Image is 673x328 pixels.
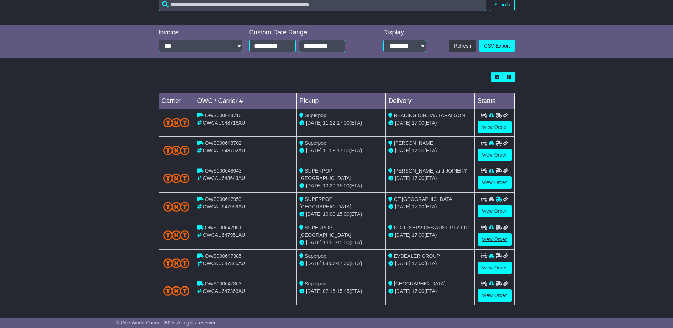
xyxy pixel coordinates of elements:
div: Display [383,29,426,37]
span: [DATE] [395,148,410,153]
span: OWS000647363 [205,281,242,286]
span: OWCAU647363AU [203,288,245,294]
span: [GEOGRAPHIC_DATA] [394,281,446,286]
a: View Order [478,121,512,133]
span: 15:00 [337,183,349,188]
span: [DATE] [306,183,321,188]
span: [DATE] [395,288,410,294]
span: © One World Courier 2025. All rights reserved. [116,320,218,326]
span: 17:00 [337,148,349,153]
span: OWS000647951 [205,225,242,230]
span: 10:00 [323,240,335,245]
img: TNT_Domestic.png [163,202,190,212]
span: OWS000647385 [205,253,242,259]
span: 07:16 [323,288,335,294]
a: View Order [478,176,512,189]
td: Carrier [159,93,194,109]
span: OWS000648716 [205,113,242,118]
span: OWS000648702 [205,140,242,146]
span: [DATE] [395,120,410,126]
span: READING CINEMA TARALGON [394,113,465,118]
a: View Order [478,149,512,161]
div: (ETA) [388,203,471,211]
a: View Order [478,289,512,302]
span: 08:07 [323,261,335,266]
span: OWCAU647385AU [203,261,245,266]
span: 15:45 [337,288,349,294]
img: TNT_Domestic.png [163,118,190,127]
span: OWS000647959 [205,196,242,202]
span: [DATE] [306,120,321,126]
span: [DATE] [306,288,321,294]
span: 11:08 [323,148,335,153]
div: - (ETA) [299,260,382,267]
span: 17:00 [412,261,424,266]
div: (ETA) [388,147,471,154]
div: - (ETA) [299,182,382,190]
span: [DATE] [306,148,321,153]
div: (ETA) [388,231,471,239]
span: OWCAU647951AU [203,232,245,238]
span: [DATE] [395,261,410,266]
span: SUPERPOP [GEOGRAPHIC_DATA] [299,196,351,209]
span: [DATE] [306,261,321,266]
img: TNT_Domestic.png [163,146,190,155]
span: EVDEALER GROUP [394,253,440,259]
div: Invoice [159,29,242,37]
span: 17:00 [412,175,424,181]
span: QT [GEOGRAPHIC_DATA] [394,196,454,202]
span: [DATE] [395,204,410,209]
a: View Order [478,262,512,274]
a: View Order [478,205,512,217]
span: OWS000648643 [205,168,242,174]
img: TNT_Domestic.png [163,230,190,240]
span: 17:00 [412,120,424,126]
span: Superpop [305,253,326,259]
span: 10:20 [323,183,335,188]
td: Status [474,93,514,109]
span: 17:00 [412,288,424,294]
td: OWC / Carrier # [194,93,297,109]
div: - (ETA) [299,147,382,154]
div: - (ETA) [299,119,382,127]
img: TNT_Domestic.png [163,286,190,296]
span: OWCAU647959AU [203,204,245,209]
div: (ETA) [388,288,471,295]
span: 17:00 [337,120,349,126]
div: - (ETA) [299,239,382,246]
span: [PERSON_NAME] and JOINERY [394,168,467,174]
span: [DATE] [395,232,410,238]
span: Superpop [305,140,326,146]
span: SUPERPOP [GEOGRAPHIC_DATA] [299,168,351,181]
span: 17:00 [337,261,349,266]
span: 17:00 [412,232,424,238]
span: OWCAU648716AU [203,120,245,126]
div: - (ETA) [299,211,382,218]
span: COLD SERVICES AUST PTY LTD [394,225,470,230]
span: 15:00 [337,211,349,217]
span: 15:00 [337,240,349,245]
span: 17:00 [412,204,424,209]
a: CSV Export [479,40,514,52]
div: (ETA) [388,175,471,182]
a: View Order [478,233,512,246]
span: SUPERPOP [GEOGRAPHIC_DATA] [299,225,351,238]
td: Pickup [297,93,386,109]
span: OWCAU648702AU [203,148,245,153]
td: Delivery [385,93,474,109]
span: 11:22 [323,120,335,126]
div: (ETA) [388,119,471,127]
span: Superpop [305,113,326,118]
img: TNT_Domestic.png [163,174,190,183]
span: [PERSON_NAME] [394,140,435,146]
div: Custom Date Range [249,29,363,37]
span: [DATE] [395,175,410,181]
div: (ETA) [388,260,471,267]
span: 10:00 [323,211,335,217]
span: [DATE] [306,240,321,245]
span: OWCAU648643AU [203,175,245,181]
span: Superpop [305,281,326,286]
span: 17:00 [412,148,424,153]
button: Refresh [449,40,476,52]
img: TNT_Domestic.png [163,258,190,268]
